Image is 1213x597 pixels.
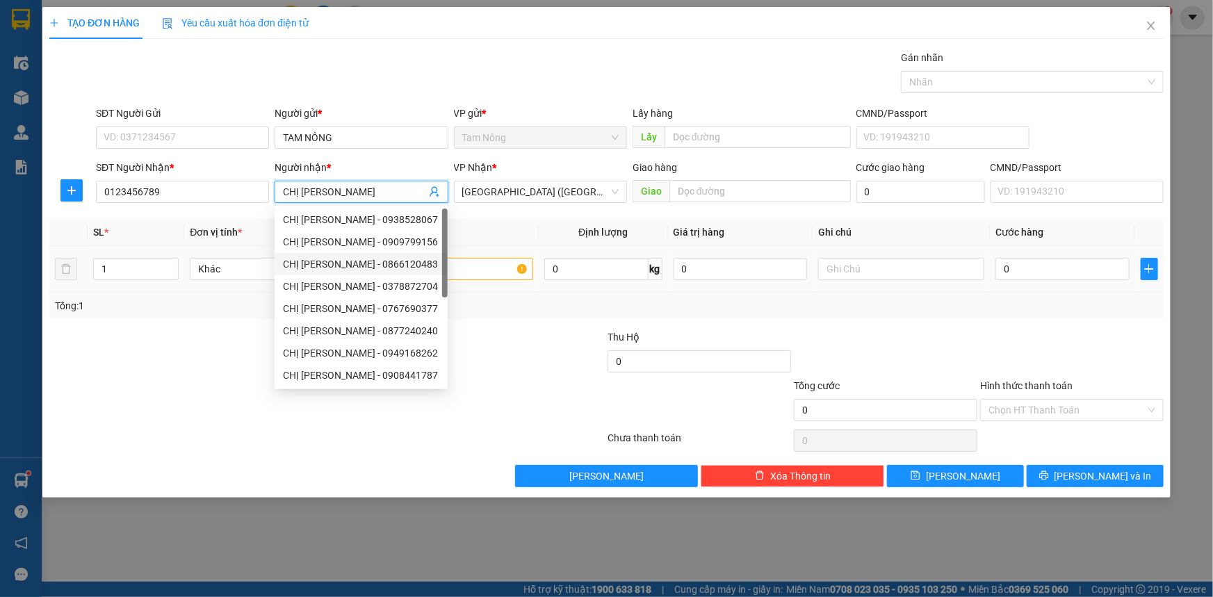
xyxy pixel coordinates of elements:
[96,106,269,121] div: SĐT Người Gửi
[462,127,619,148] span: Tam Nông
[275,160,448,175] div: Người nhận
[1132,7,1171,46] button: Close
[1027,465,1164,487] button: printer[PERSON_NAME] và In
[633,126,665,148] span: Lấy
[275,320,448,342] div: CHỊ PHƯƠNG - 0877240240
[818,258,984,280] input: Ghi Chú
[755,471,765,482] span: delete
[669,180,851,202] input: Dọc đường
[608,332,640,343] span: Thu Hộ
[275,364,448,386] div: CHỊ PHƯƠNG - 0908441787
[980,380,1073,391] label: Hình thức thanh toán
[633,180,669,202] span: Giao
[770,468,831,484] span: Xóa Thông tin
[283,234,439,250] div: CHỊ [PERSON_NAME] - 0909799156
[198,259,348,279] span: Khác
[1039,471,1049,482] span: printer
[190,227,242,238] span: Đơn vị tính
[283,323,439,338] div: CHỊ [PERSON_NAME] - 0877240240
[275,297,448,320] div: CHỊ PHƯƠNG - 0767690377
[995,227,1043,238] span: Cước hàng
[1146,20,1157,31] span: close
[275,231,448,253] div: CHỊ PHƯƠNG - 0909799156
[1141,258,1158,280] button: plus
[926,468,1000,484] span: [PERSON_NAME]
[162,18,173,29] img: icon
[569,468,644,484] span: [PERSON_NAME]
[813,219,990,246] th: Ghi chú
[93,227,104,238] span: SL
[462,181,619,202] span: Tân Châu (Tiền)
[283,279,439,294] div: CHỊ [PERSON_NAME] - 0378872704
[633,108,673,119] span: Lấy hàng
[283,368,439,383] div: CHỊ [PERSON_NAME] - 0908441787
[162,17,309,28] span: Yêu cầu xuất hóa đơn điện tử
[1055,468,1152,484] span: [PERSON_NAME] và In
[1141,263,1157,275] span: plus
[275,342,448,364] div: CHỊ PHƯƠNG - 0949168262
[633,162,677,173] span: Giao hàng
[578,227,628,238] span: Định lượng
[856,106,1029,121] div: CMND/Passport
[275,275,448,297] div: CHỊ PHƯƠNG - 0378872704
[887,465,1024,487] button: save[PERSON_NAME]
[911,471,920,482] span: save
[856,181,985,203] input: Cước giao hàng
[275,106,448,121] div: Người gửi
[275,208,448,231] div: CHỊ PHƯƠNG - 0938528067
[674,227,725,238] span: Giá trị hàng
[60,179,83,202] button: plus
[96,160,269,175] div: SĐT Người Nhận
[454,106,627,121] div: VP gửi
[49,17,140,28] span: TẠO ĐƠN HÀNG
[367,258,533,280] input: VD: Bàn, Ghế
[674,258,808,280] input: 0
[49,18,59,28] span: plus
[283,256,439,272] div: CHỊ [PERSON_NAME] - 0866120483
[429,186,440,197] span: user-add
[515,465,699,487] button: [PERSON_NAME]
[55,298,469,313] div: Tổng: 1
[607,430,793,455] div: Chưa thanh toán
[283,212,439,227] div: CHỊ [PERSON_NAME] - 0938528067
[856,162,925,173] label: Cước giao hàng
[55,258,77,280] button: delete
[454,162,493,173] span: VP Nhận
[61,185,82,196] span: plus
[283,345,439,361] div: CHỊ [PERSON_NAME] - 0949168262
[794,380,840,391] span: Tổng cước
[283,301,439,316] div: CHỊ [PERSON_NAME] - 0767690377
[665,126,851,148] input: Dọc đường
[991,160,1164,175] div: CMND/Passport
[649,258,662,280] span: kg
[701,465,884,487] button: deleteXóa Thông tin
[275,253,448,275] div: CHỊ PHƯƠNG - 0866120483
[901,52,943,63] label: Gán nhãn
